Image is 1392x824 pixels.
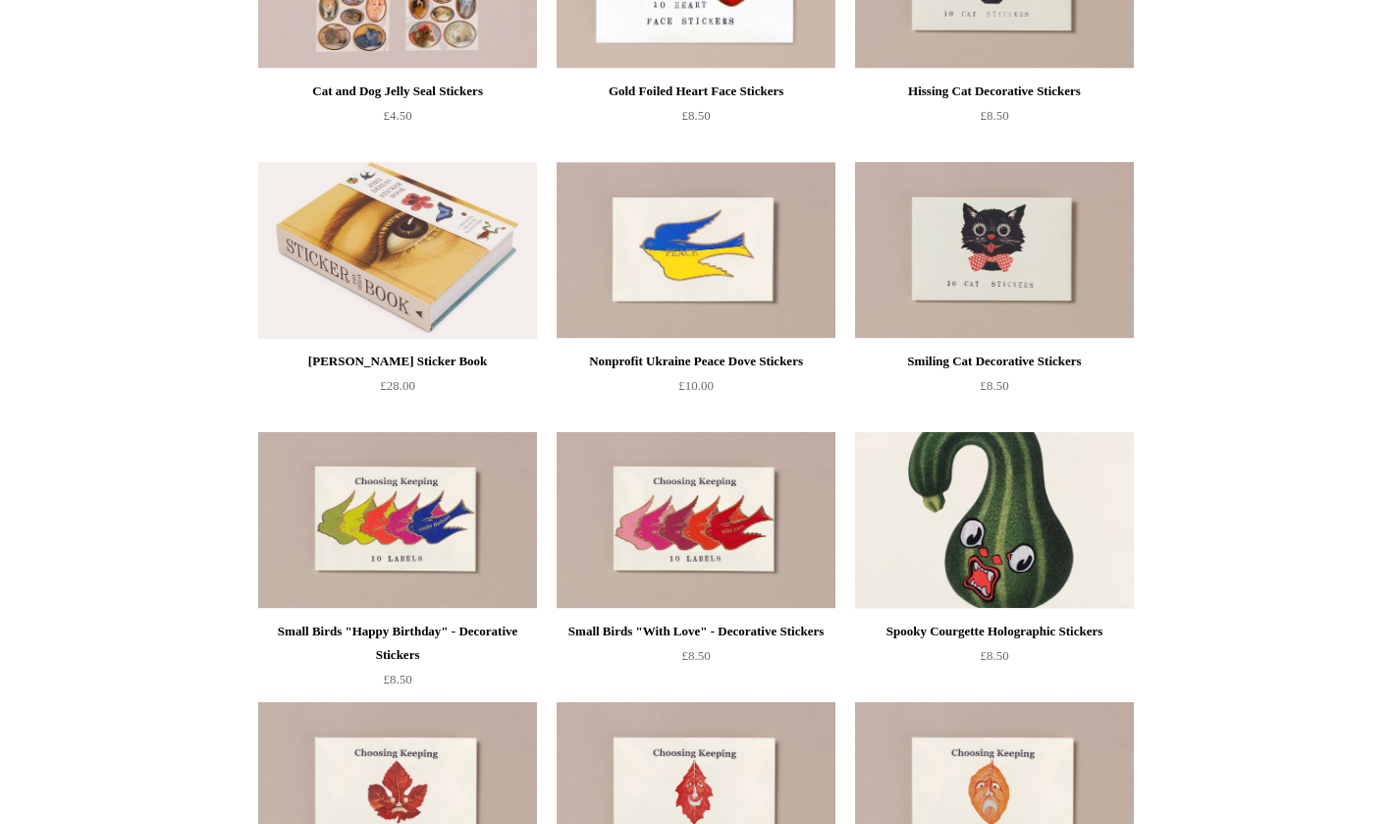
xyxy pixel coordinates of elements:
[678,378,714,393] span: £10.00
[860,80,1129,103] div: Hissing Cat Decorative Stickers
[557,620,835,700] a: Small Birds "With Love" - Decorative Stickers £8.50
[855,432,1134,609] a: Spooky Courgette Holographic Stickers Spooky Courgette Holographic Stickers
[557,350,835,430] a: Nonprofit Ukraine Peace Dove Stickers £10.00
[980,378,1008,393] span: £8.50
[855,350,1134,430] a: Smiling Cat Decorative Stickers £8.50
[860,620,1129,643] div: Spooky Courgette Holographic Stickers
[383,108,411,123] span: £4.50
[562,350,830,373] div: Nonprofit Ukraine Peace Dove Stickers
[855,620,1134,700] a: Spooky Courgette Holographic Stickers £8.50
[562,80,830,103] div: Gold Foiled Heart Face Stickers
[980,648,1008,663] span: £8.50
[855,80,1134,160] a: Hissing Cat Decorative Stickers £8.50
[855,162,1134,339] a: Smiling Cat Decorative Stickers Smiling Cat Decorative Stickers
[855,162,1134,339] img: Smiling Cat Decorative Stickers
[383,672,411,687] span: £8.50
[258,350,537,430] a: [PERSON_NAME] Sticker Book £28.00
[258,162,537,339] img: John Derian Sticker Book
[380,378,415,393] span: £28.00
[263,620,532,667] div: Small Birds "Happy Birthday" - Decorative Stickers
[263,350,532,373] div: [PERSON_NAME] Sticker Book
[860,350,1129,373] div: Smiling Cat Decorative Stickers
[258,80,537,160] a: Cat and Dog Jelly Seal Stickers £4.50
[681,108,710,123] span: £8.50
[562,620,830,643] div: Small Birds "With Love" - Decorative Stickers
[263,80,532,103] div: Cat and Dog Jelly Seal Stickers
[258,620,537,700] a: Small Birds "Happy Birthday" - Decorative Stickers £8.50
[681,648,710,663] span: £8.50
[980,108,1008,123] span: £8.50
[258,162,537,339] a: John Derian Sticker Book John Derian Sticker Book
[258,432,537,609] a: Small Birds "Happy Birthday" - Decorative Stickers Small Birds "Happy Birthday" - Decorative Stic...
[557,80,835,160] a: Gold Foiled Heart Face Stickers £8.50
[557,162,835,339] a: Nonprofit Ukraine Peace Dove Stickers Nonprofit Ukraine Peace Dove Stickers
[258,432,537,609] img: Small Birds "Happy Birthday" - Decorative Stickers
[557,432,835,609] img: Small Birds "With Love" - Decorative Stickers
[557,432,835,609] a: Small Birds "With Love" - Decorative Stickers Small Birds "With Love" - Decorative Stickers
[557,162,835,339] img: Nonprofit Ukraine Peace Dove Stickers
[855,432,1134,609] img: Spooky Courgette Holographic Stickers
